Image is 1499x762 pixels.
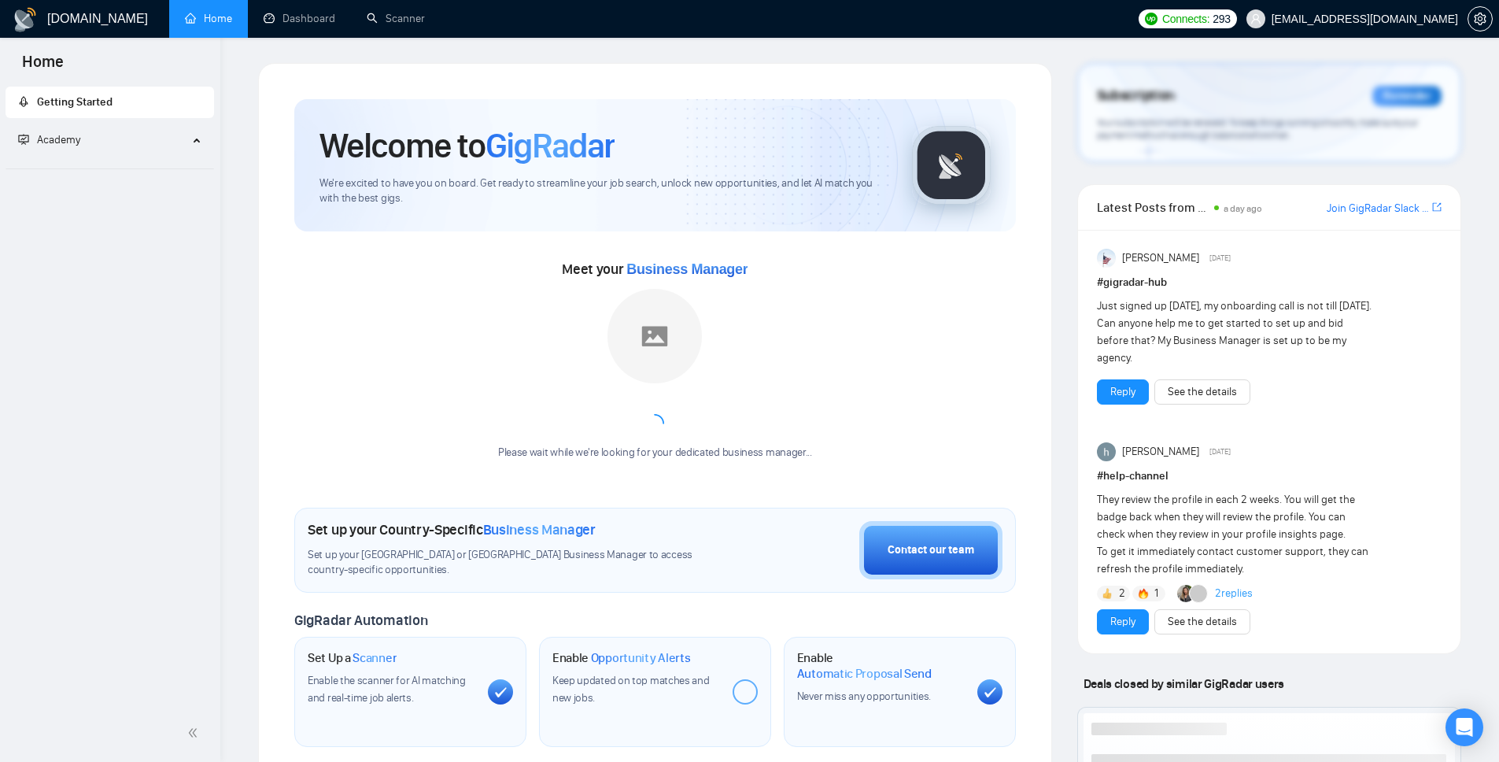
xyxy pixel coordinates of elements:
[1110,383,1135,401] a: Reply
[13,7,38,32] img: logo
[1468,13,1492,25] span: setting
[308,548,725,578] span: Set up your [GEOGRAPHIC_DATA] or [GEOGRAPHIC_DATA] Business Manager to access country-specific op...
[1122,250,1199,267] span: [PERSON_NAME]
[1432,200,1442,215] a: export
[319,124,615,167] h1: Welcome to
[1097,274,1442,291] h1: # gigradar-hub
[6,87,214,118] li: Getting Started
[37,95,113,109] span: Getting Started
[367,12,425,25] a: searchScanner
[1224,203,1262,214] span: a day ago
[18,96,29,107] span: rocket
[1468,13,1493,25] a: setting
[1445,708,1483,746] div: Open Intercom Messenger
[1119,586,1125,601] span: 2
[264,12,335,25] a: dashboardDashboard
[1077,670,1290,697] span: Deals closed by similar GigRadar users
[1097,609,1149,634] button: Reply
[859,521,1002,579] button: Contact our team
[187,725,203,741] span: double-left
[486,124,615,167] span: GigRadar
[1250,13,1261,24] span: user
[1168,613,1237,631] a: See the details
[1372,86,1442,106] div: Reminder
[797,650,965,681] h1: Enable
[185,12,232,25] a: homeHome
[1209,445,1231,459] span: [DATE]
[1097,117,1418,142] span: Your subscription will be renewed. To keep things running smoothly, make sure your payment method...
[1145,13,1157,25] img: upwork-logo.png
[1110,613,1135,631] a: Reply
[1097,298,1373,367] div: Just signed up [DATE], my onboarding call is not till [DATE]. Can anyone help me to get started t...
[626,261,748,277] span: Business Manager
[1102,588,1113,599] img: 👍
[1213,10,1230,28] span: 293
[1097,379,1149,405] button: Reply
[1097,468,1442,485] h1: # help-channel
[591,650,691,666] span: Opportunity Alerts
[1168,383,1237,401] a: See the details
[353,650,397,666] span: Scanner
[1097,198,1209,217] span: Latest Posts from the GigRadar Community
[308,521,596,538] h1: Set up your Country-Specific
[1097,83,1175,109] span: Subscription
[1122,443,1199,461] span: [PERSON_NAME]
[1097,442,1116,461] img: haider ali
[1138,588,1149,599] img: 🔥
[645,414,664,433] span: loading
[319,176,887,206] span: We're excited to have you on board. Get ready to streamline your job search, unlock new opportuni...
[1154,379,1250,405] button: See the details
[552,650,691,666] h1: Enable
[308,674,466,705] span: Enable the scanner for AI matching and real-time job alerts.
[1468,6,1493,31] button: setting
[308,650,397,666] h1: Set Up a
[1154,609,1250,634] button: See the details
[1432,201,1442,213] span: export
[483,521,596,538] span: Business Manager
[489,446,821,461] div: Please wait while we're looking for your dedicated business manager...
[1162,10,1209,28] span: Connects:
[9,50,76,83] span: Home
[912,126,991,205] img: gigradar-logo.png
[797,666,932,682] span: Automatic Proposal Send
[6,162,214,172] li: Academy Homepage
[1097,491,1373,578] div: They review the profile in each 2 weeks. You will get the badge back when they will review the pr...
[18,134,29,145] span: fund-projection-screen
[1215,586,1253,601] a: 2replies
[797,690,931,703] span: Never miss any opportunities.
[888,542,974,559] div: Contact our team
[607,289,702,383] img: placeholder.png
[1209,251,1231,265] span: [DATE]
[1327,200,1429,217] a: Join GigRadar Slack Community
[552,674,710,705] span: Keep updated on top matches and new jobs.
[294,612,427,629] span: GigRadar Automation
[18,133,80,146] span: Academy
[37,133,80,146] span: Academy
[1097,249,1116,268] img: Anisuzzaman Khan
[1177,585,1194,602] img: Korlan
[562,261,748,278] span: Meet your
[1154,586,1158,601] span: 1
